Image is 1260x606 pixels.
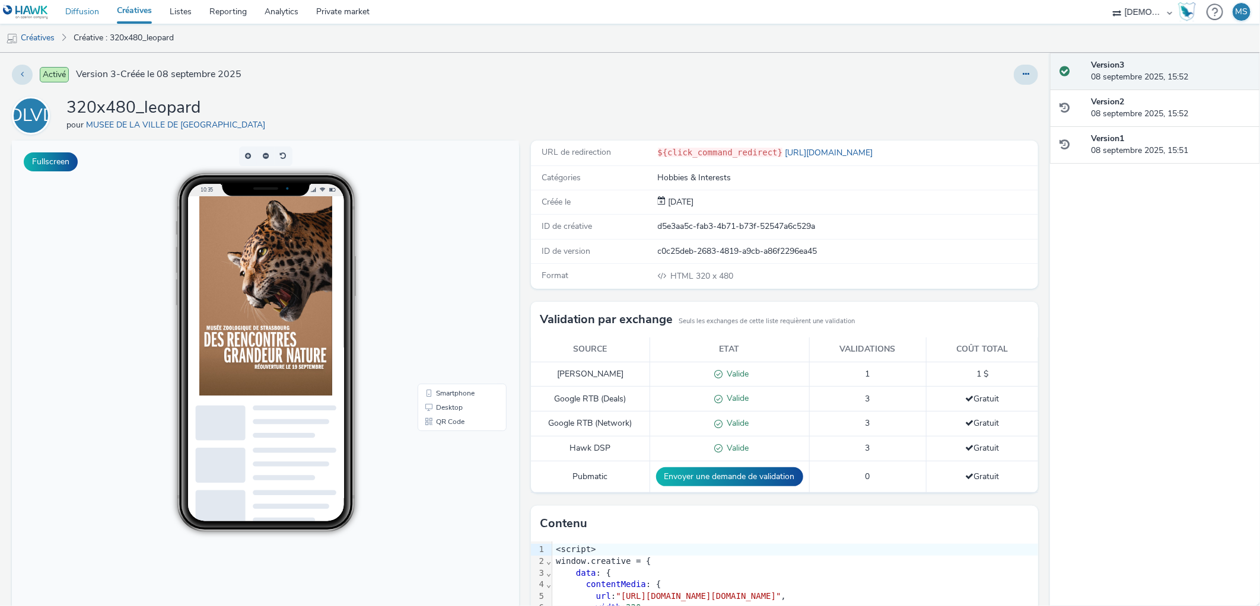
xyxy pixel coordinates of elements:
[540,311,673,328] h3: Validation par exchange
[531,579,546,591] div: 4
[658,221,1038,232] div: d5e3aa5c-fab3-4b71-b73f-52547a6c529a
[926,337,1038,362] th: Coût total
[24,152,78,171] button: Fullscreen
[66,97,270,119] h1: 320x480_leopard
[531,436,650,461] td: Hawk DSP
[866,368,870,379] span: 1
[531,387,650,412] td: Google RTB (Deals)
[723,368,749,379] span: Valide
[1092,96,1251,120] div: 08 septembre 2025, 15:52
[1236,3,1248,21] div: MS
[552,544,1038,556] div: <script>
[540,515,587,532] h3: Contenu
[965,417,999,429] span: Gratuit
[1092,133,1251,157] div: 08 septembre 2025, 15:51
[6,33,18,44] img: mobile
[424,278,453,285] span: QR Code
[1178,2,1201,21] a: Hawk Academy
[552,579,1038,591] div: : {
[679,317,855,326] small: Seuls les exchanges de cette liste requièrent une validation
[531,461,650,492] td: Pubmatic
[976,368,988,379] span: 1 $
[723,442,749,454] span: Valide
[576,568,596,578] span: data
[586,579,646,589] span: contentMedia
[408,260,492,274] li: Desktop
[650,337,809,362] th: Etat
[12,110,55,121] a: MDLVDS
[658,245,1038,257] div: c0c25deb-2683-4819-a9cb-a86f2296ea45
[782,147,877,158] a: [URL][DOMAIN_NAME]
[531,544,546,556] div: 1
[424,263,451,270] span: Desktop
[866,393,870,404] span: 3
[616,591,781,601] span: "[URL][DOMAIN_NAME][DOMAIN_NAME]"
[809,337,926,362] th: Validations
[408,245,492,260] li: Smartphone
[670,270,734,282] span: 320 x 480
[552,591,1038,602] div: : ,
[542,172,581,183] span: Catégories
[531,412,650,436] td: Google RTB (Network)
[965,471,999,482] span: Gratuit
[76,68,241,81] span: Version 3 - Créée le 08 septembre 2025
[408,274,492,288] li: QR Code
[552,556,1038,567] div: window.creative = {
[40,67,69,82] span: Activé
[1092,59,1125,71] strong: Version 3
[188,46,201,52] span: 10:35
[66,119,86,130] span: pour
[723,393,749,404] span: Valide
[3,5,49,20] img: undefined Logo
[531,591,546,602] div: 5
[658,172,1038,184] div: Hobbies & Interests
[552,567,1038,579] div: : {
[542,245,590,257] span: ID de version
[866,471,870,482] span: 0
[866,442,870,454] span: 3
[546,568,552,578] span: Fold line
[866,417,870,429] span: 3
[531,556,546,567] div: 2
[546,556,552,566] span: Fold line
[1092,133,1125,144] strong: Version 1
[68,24,180,52] a: Créative : 320x480_leopard
[658,148,783,157] code: ${click_command_redirect}
[531,362,650,387] td: [PERSON_NAME]
[723,417,749,429] span: Valide
[596,591,611,601] span: url
[666,196,694,208] div: Création 08 septembre 2025, 15:51
[542,221,592,232] span: ID de créative
[424,249,463,256] span: Smartphone
[1092,59,1251,84] div: 08 septembre 2025, 15:52
[86,119,270,130] a: MUSEE DE LA VILLE DE [GEOGRAPHIC_DATA]
[542,196,571,208] span: Créée le
[531,337,650,362] th: Source
[965,442,999,454] span: Gratuit
[542,270,568,281] span: Format
[666,196,694,208] span: [DATE]
[671,270,696,282] span: HTML
[656,467,803,486] button: Envoyer une demande de validation
[1092,96,1125,107] strong: Version 2
[542,146,611,158] span: URL de redirection
[1178,2,1196,21] img: Hawk Academy
[531,567,546,579] div: 3
[546,579,552,589] span: Fold line
[965,393,999,404] span: Gratuit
